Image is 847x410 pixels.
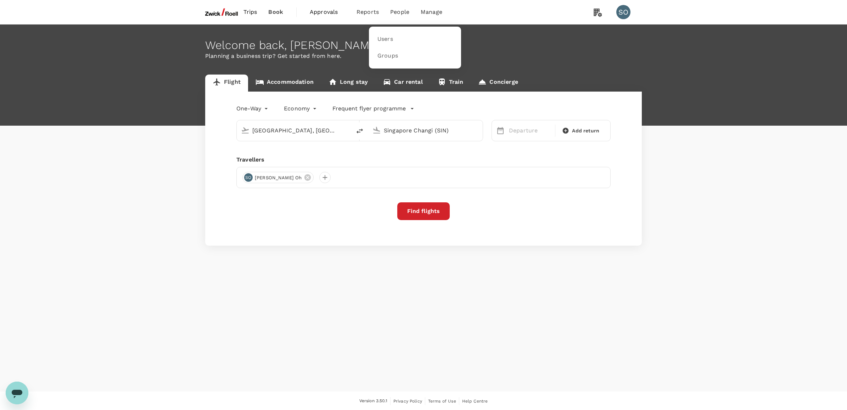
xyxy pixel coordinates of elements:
span: Users [377,35,393,43]
span: Version 3.50.1 [359,398,387,405]
a: Users [373,31,457,48]
a: Terms of Use [428,397,456,405]
iframe: Button to launch messaging window [6,382,28,404]
a: Privacy Policy [393,397,422,405]
p: Departure [509,126,551,135]
button: Open [346,130,348,131]
input: Going to [384,125,468,136]
input: Depart from [252,125,336,136]
span: Groups [377,52,398,60]
a: Groups [373,48,457,64]
button: delete [351,122,368,140]
span: Add return [572,127,599,135]
div: Economy [284,103,318,114]
a: Help Centre [462,397,488,405]
span: [PERSON_NAME] Oh [251,174,306,181]
a: Accommodation [248,75,321,92]
span: Trips [243,8,257,16]
div: One-Way [236,103,270,114]
span: Manage [421,8,442,16]
span: Reports [357,8,379,16]
a: Train [430,75,471,92]
button: Open [478,130,479,131]
div: Travellers [236,155,611,164]
div: Welcome back , [PERSON_NAME] . [205,39,642,52]
button: Frequent flyer programme [332,104,414,113]
div: SO [244,173,253,182]
span: Approvals [310,8,345,16]
span: Privacy Policy [393,399,422,404]
p: Planning a business trip? Get started from here. [205,52,642,60]
a: Concierge [471,75,525,92]
button: Find flights [397,202,450,220]
p: Frequent flyer programme [332,104,406,113]
a: Car rental [375,75,430,92]
span: Help Centre [462,399,488,404]
div: SO[PERSON_NAME] Oh [242,172,314,183]
div: SO [616,5,630,19]
span: Terms of Use [428,399,456,404]
span: People [390,8,409,16]
a: Flight [205,75,248,92]
span: Book [268,8,283,16]
a: Long stay [321,75,375,92]
img: ZwickRoell Pte. Ltd. [205,4,238,20]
